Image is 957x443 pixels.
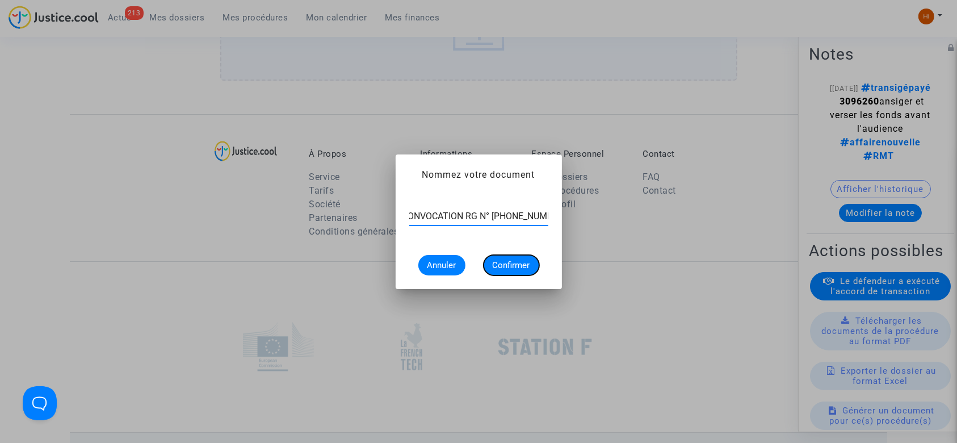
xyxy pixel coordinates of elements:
[484,255,539,275] button: Confirmer
[493,260,530,270] span: Confirmer
[418,255,465,275] button: Annuler
[23,386,57,420] iframe: Help Scout Beacon - Open
[427,260,456,270] span: Annuler
[422,169,535,180] span: Nommez votre document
